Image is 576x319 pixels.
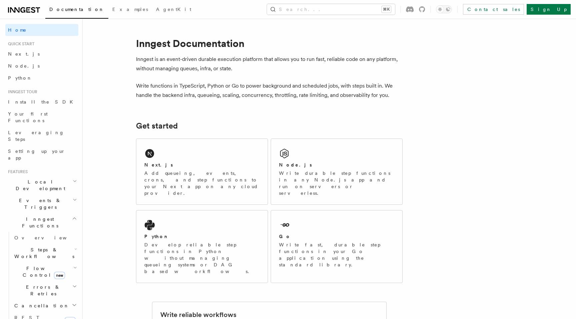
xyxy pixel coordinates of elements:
[136,139,268,205] a: Next.jsAdd queueing, events, crons, and step functions to your Next app on any cloud provider.
[5,145,78,164] a: Setting up your app
[8,27,27,33] span: Home
[5,96,78,108] a: Install the SDK
[279,161,312,168] h2: Node.js
[108,2,152,18] a: Examples
[45,2,108,19] a: Documentation
[279,241,394,268] p: Write fast, durable step functions in your Go application using the standard library.
[54,272,65,279] span: new
[12,302,69,309] span: Cancellation
[12,284,72,297] span: Errors & Retries
[144,170,260,196] p: Add queueing, events, crons, and step functions to your Next app on any cloud provider.
[271,210,403,283] a: GoWrite fast, durable step functions in your Go application using the standard library.
[436,5,452,13] button: Toggle dark mode
[5,197,73,210] span: Events & Triggers
[5,194,78,213] button: Events & Triggers
[5,72,78,84] a: Python
[5,169,28,174] span: Features
[14,235,83,240] span: Overview
[279,170,394,196] p: Write durable step functions in any Node.js app and run on servers or serverless.
[136,37,403,49] h1: Inngest Documentation
[5,48,78,60] a: Next.js
[12,262,78,281] button: Flow Controlnew
[5,60,78,72] a: Node.js
[267,4,395,15] button: Search...⌘K
[5,41,34,47] span: Quick start
[156,7,191,12] span: AgentKit
[5,213,78,232] button: Inngest Functions
[463,4,524,15] a: Contact sales
[152,2,195,18] a: AgentKit
[12,246,74,260] span: Steps & Workflows
[8,75,32,81] span: Python
[382,6,391,13] kbd: ⌘K
[8,51,40,57] span: Next.js
[8,63,40,69] span: Node.js
[5,127,78,145] a: Leveraging Steps
[12,300,78,312] button: Cancellation
[5,216,72,229] span: Inngest Functions
[5,178,73,192] span: Local Development
[12,265,73,278] span: Flow Control
[8,99,77,105] span: Install the SDK
[144,233,169,240] h2: Python
[5,89,37,95] span: Inngest tour
[136,81,403,100] p: Write functions in TypeScript, Python or Go to power background and scheduled jobs, with steps bu...
[144,161,173,168] h2: Next.js
[12,232,78,244] a: Overview
[136,210,268,283] a: PythonDevelop reliable step functions in Python without managing queueing systems or DAG based wo...
[279,233,291,240] h2: Go
[5,24,78,36] a: Home
[8,149,65,160] span: Setting up your app
[271,139,403,205] a: Node.jsWrite durable step functions in any Node.js app and run on servers or serverless.
[144,241,260,275] p: Develop reliable step functions in Python without managing queueing systems or DAG based workflows.
[8,111,48,123] span: Your first Functions
[8,130,64,142] span: Leveraging Steps
[136,55,403,73] p: Inngest is an event-driven durable execution platform that allows you to run fast, reliable code ...
[12,244,78,262] button: Steps & Workflows
[136,121,178,131] a: Get started
[49,7,104,12] span: Documentation
[112,7,148,12] span: Examples
[527,4,571,15] a: Sign Up
[12,281,78,300] button: Errors & Retries
[5,176,78,194] button: Local Development
[5,108,78,127] a: Your first Functions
